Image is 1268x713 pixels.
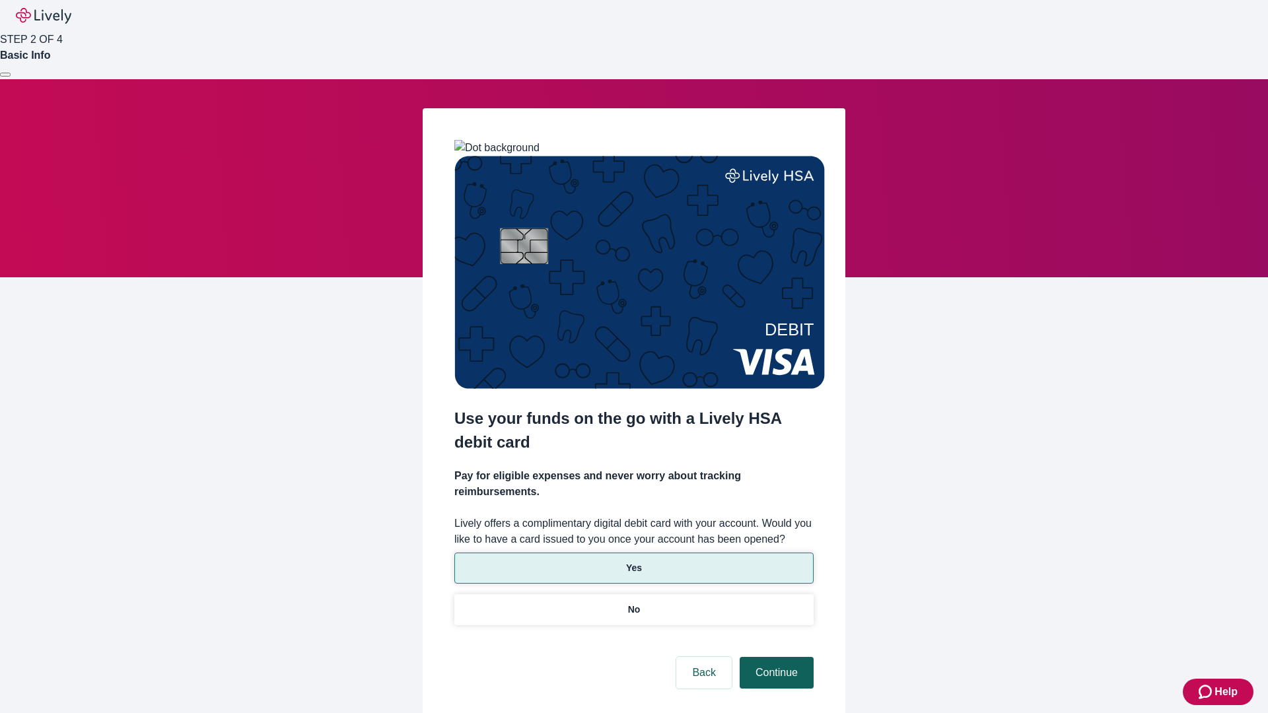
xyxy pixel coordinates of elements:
[1183,679,1253,705] button: Zendesk support iconHelp
[454,516,814,547] label: Lively offers a complimentary digital debit card with your account. Would you like to have a card...
[1199,684,1215,700] svg: Zendesk support icon
[454,594,814,625] button: No
[454,468,814,500] h4: Pay for eligible expenses and never worry about tracking reimbursements.
[16,8,71,24] img: Lively
[626,561,642,575] p: Yes
[454,407,814,454] h2: Use your funds on the go with a Lively HSA debit card
[676,657,732,689] button: Back
[628,603,641,617] p: No
[1215,684,1238,700] span: Help
[740,657,814,689] button: Continue
[454,140,540,156] img: Dot background
[454,553,814,584] button: Yes
[454,156,825,389] img: Debit card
